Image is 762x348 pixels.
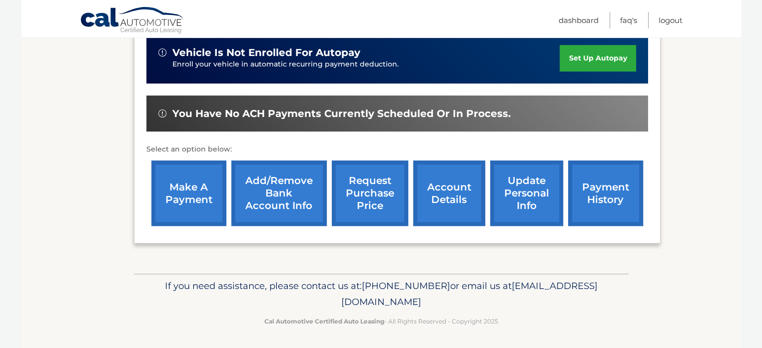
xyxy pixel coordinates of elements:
a: set up autopay [560,45,636,71]
a: payment history [568,160,643,226]
a: Logout [659,12,683,28]
a: Dashboard [559,12,599,28]
a: update personal info [490,160,563,226]
p: If you need assistance, please contact us at: or email us at [140,278,622,310]
a: make a payment [151,160,226,226]
span: [EMAIL_ADDRESS][DOMAIN_NAME] [341,280,598,307]
p: Select an option below: [146,143,648,155]
img: alert-white.svg [158,109,166,117]
a: FAQ's [620,12,637,28]
a: account details [413,160,485,226]
p: - All Rights Reserved - Copyright 2025 [140,316,622,326]
a: request purchase price [332,160,408,226]
span: vehicle is not enrolled for autopay [172,46,360,59]
span: You have no ACH payments currently scheduled or in process. [172,107,511,120]
span: [PHONE_NUMBER] [362,280,450,291]
img: alert-white.svg [158,48,166,56]
a: Add/Remove bank account info [231,160,327,226]
strong: Cal Automotive Certified Auto Leasing [264,317,384,325]
a: Cal Automotive [80,6,185,35]
p: Enroll your vehicle in automatic recurring payment deduction. [172,59,560,70]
